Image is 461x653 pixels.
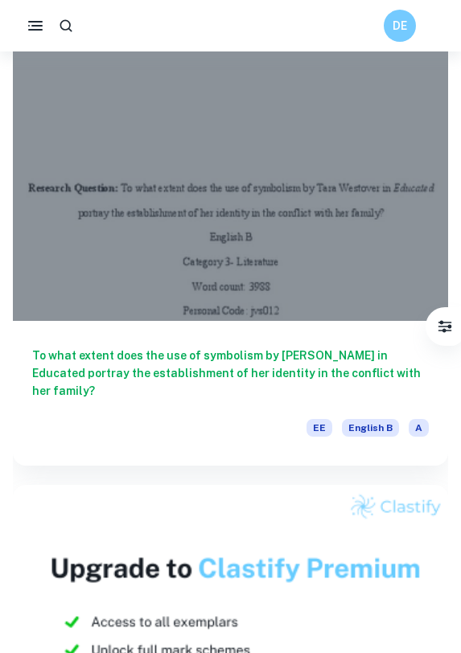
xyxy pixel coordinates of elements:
[342,419,399,437] span: English B
[409,419,429,437] span: A
[384,10,416,42] button: DE
[391,17,410,35] h6: DE
[307,419,332,437] span: EE
[429,310,461,343] button: Filter
[32,347,429,400] h6: To what extent does the use of symbolism by [PERSON_NAME] in Educated portray the establishment o...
